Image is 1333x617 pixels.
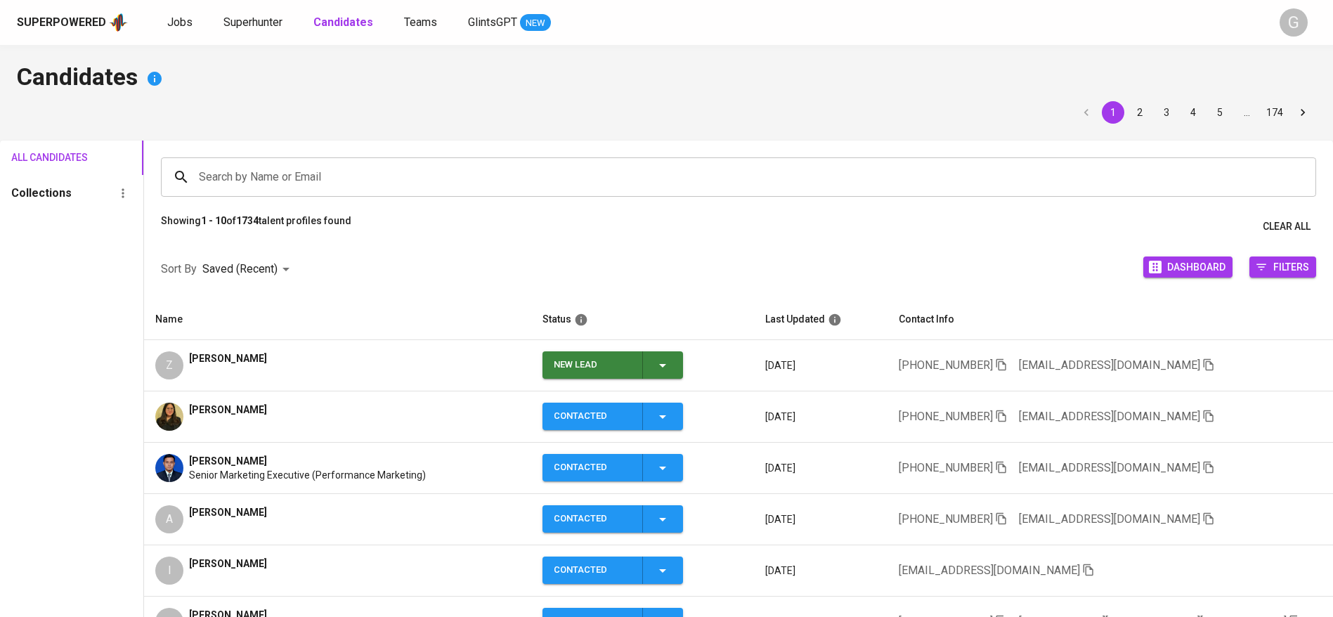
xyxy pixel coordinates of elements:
[1257,214,1316,240] button: Clear All
[1262,101,1287,124] button: Go to page 174
[1155,101,1178,124] button: Go to page 3
[189,505,267,519] span: [PERSON_NAME]
[1129,101,1151,124] button: Go to page 2
[189,403,267,417] span: [PERSON_NAME]
[1292,101,1314,124] button: Go to next page
[554,505,631,533] div: Contacted
[17,12,128,33] a: Superpoweredapp logo
[1182,101,1204,124] button: Go to page 4
[520,16,551,30] span: NEW
[404,15,437,29] span: Teams
[11,149,70,167] span: All Candidates
[554,403,631,430] div: Contacted
[167,14,195,32] a: Jobs
[202,256,294,282] div: Saved (Recent)
[155,403,183,431] img: 0401f29d510ff4f57054ea3f8167d12e.jpeg
[167,15,193,29] span: Jobs
[1235,105,1258,119] div: …
[161,261,197,278] p: Sort By
[155,557,183,585] div: I
[11,183,72,203] h6: Collections
[189,468,426,482] span: Senior Marketing Executive (Performance Marketing)
[236,215,259,226] b: 1734
[1102,101,1124,124] button: page 1
[155,454,183,482] img: 4df656dadbd162dc32d588ba6c11d4cc.jpg
[765,461,876,475] p: [DATE]
[542,557,683,584] button: Contacted
[765,564,876,578] p: [DATE]
[144,299,531,340] th: Name
[17,15,106,31] div: Superpowered
[161,214,351,240] p: Showing of talent profiles found
[1019,410,1200,423] span: [EMAIL_ADDRESS][DOMAIN_NAME]
[155,351,183,379] div: Z
[1280,8,1308,37] div: G
[155,505,183,533] div: A
[313,15,373,29] b: Candidates
[1019,461,1200,474] span: [EMAIL_ADDRESS][DOMAIN_NAME]
[189,454,267,468] span: [PERSON_NAME]
[899,358,993,372] span: [PHONE_NUMBER]
[899,461,993,474] span: [PHONE_NUMBER]
[17,62,1316,96] h4: Candidates
[554,351,631,379] div: New Lead
[542,454,683,481] button: Contacted
[765,410,876,424] p: [DATE]
[899,410,993,423] span: [PHONE_NUMBER]
[1019,358,1200,372] span: [EMAIL_ADDRESS][DOMAIN_NAME]
[899,512,993,526] span: [PHONE_NUMBER]
[1019,512,1200,526] span: [EMAIL_ADDRESS][DOMAIN_NAME]
[1167,257,1225,276] span: Dashboard
[542,505,683,533] button: Contacted
[404,14,440,32] a: Teams
[542,351,683,379] button: New Lead
[223,14,285,32] a: Superhunter
[201,215,226,226] b: 1 - 10
[468,14,551,32] a: GlintsGPT NEW
[765,512,876,526] p: [DATE]
[1209,101,1231,124] button: Go to page 5
[313,14,376,32] a: Candidates
[765,358,876,372] p: [DATE]
[754,299,887,340] th: Last Updated
[202,261,278,278] p: Saved (Recent)
[1263,218,1311,235] span: Clear All
[899,564,1080,577] span: [EMAIL_ADDRESS][DOMAIN_NAME]
[1273,257,1309,276] span: Filters
[554,454,631,481] div: Contacted
[554,557,631,584] div: Contacted
[223,15,282,29] span: Superhunter
[468,15,517,29] span: GlintsGPT
[531,299,754,340] th: Status
[1073,101,1316,124] nav: pagination navigation
[887,299,1333,340] th: Contact Info
[189,557,267,571] span: [PERSON_NAME]
[1143,256,1233,278] button: Dashboard
[1249,256,1316,278] button: Filters
[542,403,683,430] button: Contacted
[189,351,267,365] span: [PERSON_NAME]
[109,12,128,33] img: app logo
